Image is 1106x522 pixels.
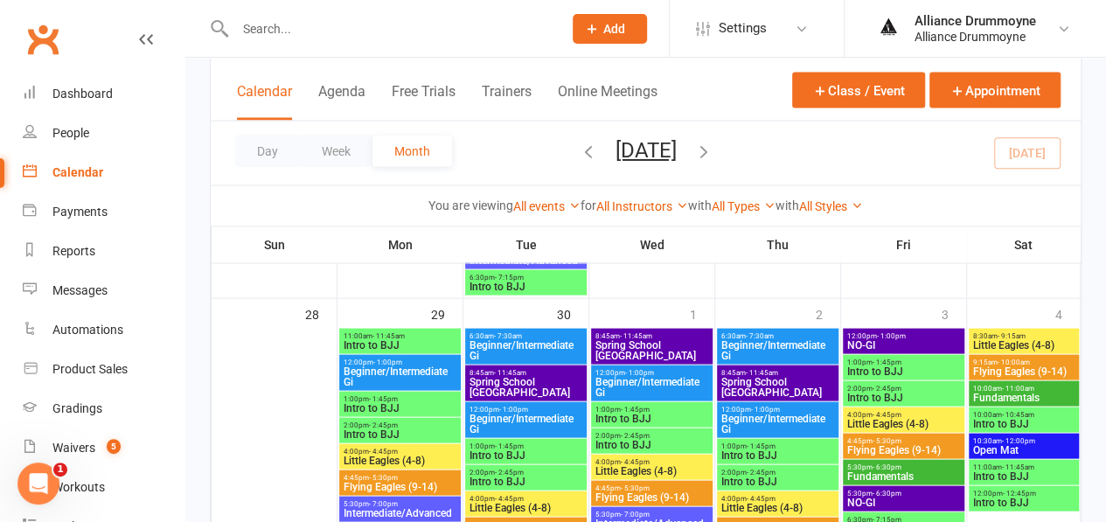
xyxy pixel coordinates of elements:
[495,468,524,476] span: - 2:45pm
[751,405,780,413] span: - 1:00pm
[343,402,457,413] span: Intro to BJJ
[595,339,709,360] span: Spring School [GEOGRAPHIC_DATA]
[720,376,835,397] span: Spring School [GEOGRAPHIC_DATA]
[625,368,654,376] span: - 1:00pm
[469,476,583,486] span: Intro to BJJ
[581,198,596,212] strong: for
[52,480,105,494] div: Workouts
[495,273,524,281] span: - 7:15pm
[720,331,835,339] span: 6:30am
[343,339,457,350] span: Intro to BJJ
[52,87,113,101] div: Dashboard
[23,468,184,507] a: Workouts
[972,418,1075,428] span: Intro to BJJ
[747,494,776,502] span: - 4:45pm
[343,481,457,491] span: Flying Eagles (9-14)
[595,376,709,397] span: Beginner/Intermediate Gi
[343,447,457,455] span: 4:00pm
[372,135,452,166] button: Month
[846,489,961,497] span: 5:30pm
[929,72,1061,108] button: Appointment
[720,413,835,434] span: Beginner/Intermediate Gi
[720,368,835,376] span: 8:45am
[621,457,650,465] span: - 4:45pm
[369,447,398,455] span: - 4:45pm
[235,135,300,166] button: Day
[1002,410,1034,418] span: - 10:45am
[23,271,184,310] a: Messages
[343,331,457,339] span: 11:00am
[998,331,1026,339] span: - 9:15am
[799,198,863,212] a: All Styles
[967,226,1081,262] th: Sat
[972,339,1075,350] span: Little Eagles (4-8)
[712,198,776,212] a: All Types
[720,405,835,413] span: 12:00pm
[428,198,513,212] strong: You are viewing
[873,410,901,418] span: - 4:45pm
[343,455,457,465] span: Little Eagles (4-8)
[877,331,906,339] span: - 1:00pm
[23,153,184,192] a: Calendar
[52,244,95,258] div: Reports
[494,331,522,339] span: - 7:30am
[343,394,457,402] span: 1:00pm
[469,281,583,291] span: Intro to BJJ
[343,473,457,481] span: 4:45pm
[972,463,1075,470] span: 11:00am
[495,442,524,449] span: - 1:45pm
[372,331,405,339] span: - 11:45am
[873,384,901,392] span: - 2:45pm
[23,428,184,468] a: Waivers 5
[720,494,835,502] span: 4:00pm
[23,232,184,271] a: Reports
[369,394,398,402] span: - 1:45pm
[469,254,583,265] span: Intermediate/Advanced
[720,502,835,512] span: Little Eagles (4-8)
[337,226,463,262] th: Mon
[595,439,709,449] span: Intro to BJJ
[846,444,961,455] span: Flying Eagles (9-14)
[343,428,457,439] span: Intro to BJJ
[873,489,901,497] span: - 6:30pm
[392,82,456,120] button: Free Trials
[469,405,583,413] span: 12:00pm
[621,431,650,439] span: - 2:45pm
[747,442,776,449] span: - 1:45pm
[305,298,337,327] div: 28
[846,418,961,428] span: Little Eagles (4-8)
[1055,298,1080,327] div: 4
[621,405,650,413] span: - 1:45pm
[603,22,625,36] span: Add
[230,17,551,41] input: Search...
[972,392,1075,402] span: Fundamentals
[469,339,583,360] span: Beginner/Intermediate Gi
[720,449,835,460] span: Intro to BJJ
[972,470,1075,481] span: Intro to BJJ
[846,358,961,365] span: 1:00pm
[52,441,95,455] div: Waivers
[720,339,835,360] span: Beginner/Intermediate Gi
[972,384,1075,392] span: 10:00am
[720,468,835,476] span: 2:00pm
[23,114,184,153] a: People
[972,331,1075,339] span: 8:30am
[720,476,835,486] span: Intro to BJJ
[52,401,102,415] div: Gradings
[595,491,709,502] span: Flying Eagles (9-14)
[846,497,961,507] span: NO-GI
[21,17,65,61] a: Clubworx
[595,484,709,491] span: 4:45pm
[871,11,906,46] img: thumb_image1665472794.png
[52,362,128,376] div: Product Sales
[595,510,709,518] span: 5:30pm
[469,494,583,502] span: 4:00pm
[746,368,778,376] span: - 11:45am
[557,298,588,327] div: 30
[300,135,372,166] button: Week
[746,331,774,339] span: - 7:30am
[369,473,398,481] span: - 5:30pm
[776,198,799,212] strong: with
[846,384,961,392] span: 2:00pm
[482,82,532,120] button: Trainers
